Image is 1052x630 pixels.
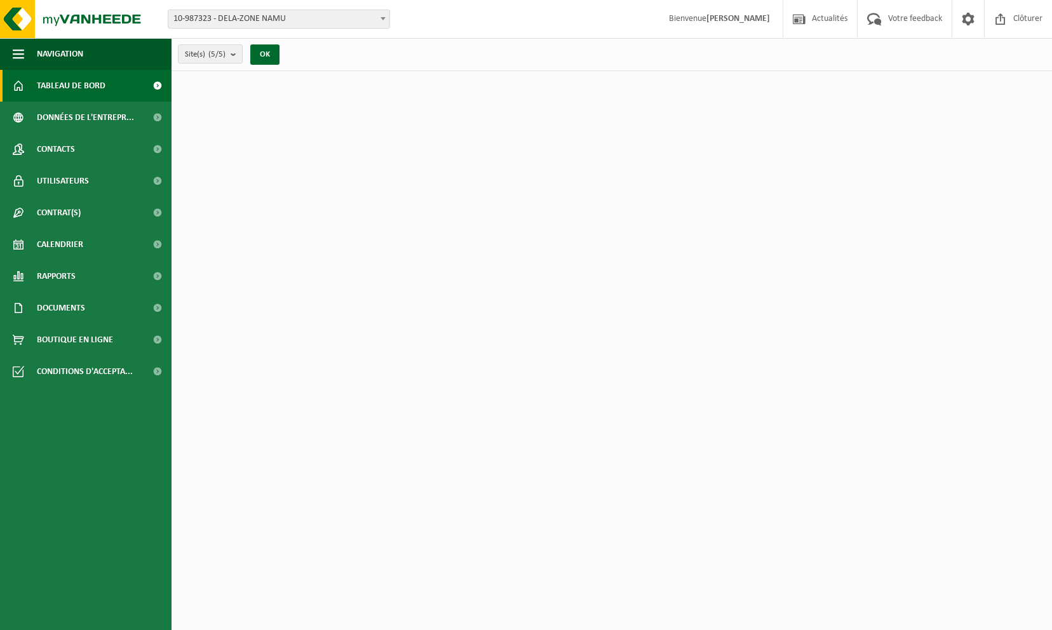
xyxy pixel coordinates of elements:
span: Site(s) [185,45,226,64]
strong: [PERSON_NAME] [706,14,770,23]
span: Utilisateurs [37,165,89,197]
span: Tableau de bord [37,70,105,102]
span: Contrat(s) [37,197,81,229]
span: Données de l'entrepr... [37,102,134,133]
count: (5/5) [208,50,226,58]
span: Contacts [37,133,75,165]
button: OK [250,44,280,65]
span: Calendrier [37,229,83,260]
span: Navigation [37,38,83,70]
span: Documents [37,292,85,324]
span: Rapports [37,260,76,292]
span: Boutique en ligne [37,324,113,356]
span: 10-987323 - DELA-ZONE NAMU [168,10,389,28]
span: Conditions d'accepta... [37,356,133,387]
button: Site(s)(5/5) [178,44,243,64]
span: 10-987323 - DELA-ZONE NAMU [168,10,390,29]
